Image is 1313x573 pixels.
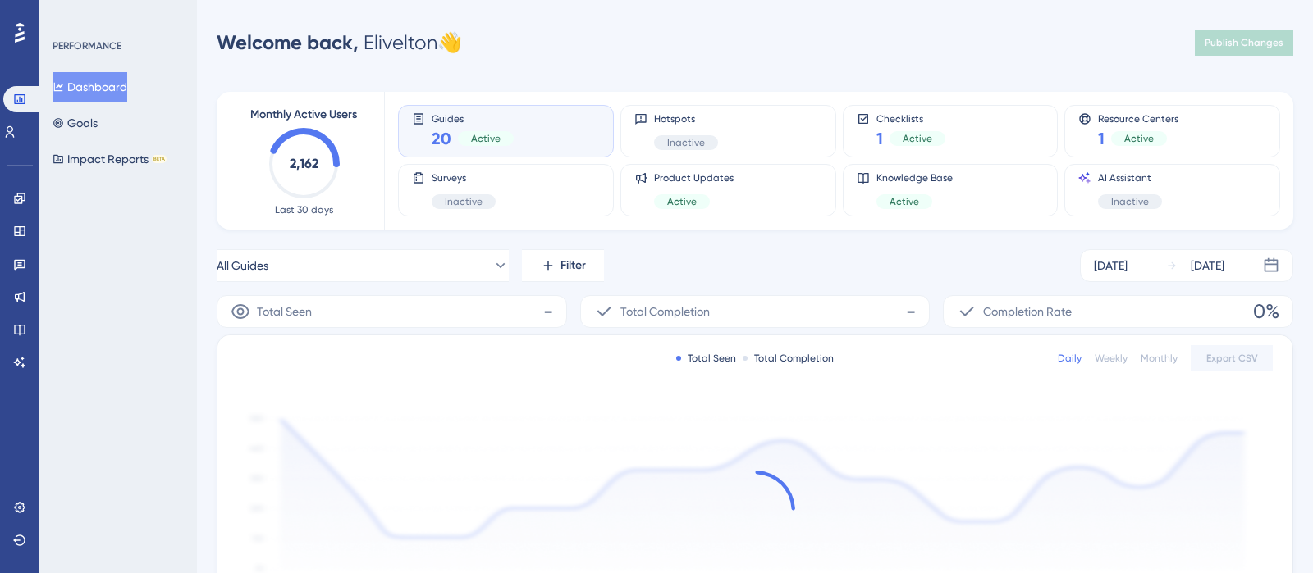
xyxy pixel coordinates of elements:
div: Daily [1058,352,1082,365]
button: All Guides [217,249,509,282]
span: Last 30 days [275,203,333,216]
button: Export CSV [1191,345,1273,371]
span: Active [667,195,697,208]
button: Publish Changes [1195,30,1293,56]
text: 2,162 [290,156,318,171]
span: 1 [1098,127,1105,150]
span: Monthly Active Users [250,105,357,125]
span: Hotspots [654,112,718,125]
button: Impact ReportsBETA [53,144,167,174]
span: All Guides [217,256,268,275]
button: Dashboard [53,72,127,102]
span: Active [903,132,932,145]
div: Total Completion [743,352,834,365]
span: 1 [876,127,883,150]
span: Export CSV [1206,352,1258,365]
span: Inactive [667,136,705,149]
div: BETA [152,155,167,163]
span: Inactive [445,195,483,208]
div: [DATE] [1094,256,1128,275]
span: Knowledge Base [876,171,953,184]
button: Goals [53,108,98,138]
div: Weekly [1095,352,1128,365]
span: Welcome back, [217,30,359,54]
span: - [543,298,553,325]
span: Total Seen [257,302,312,321]
button: Filter [522,249,604,282]
span: Filter [560,256,586,275]
span: Completion Rate [983,302,1072,321]
span: Total Completion [620,302,710,321]
span: Active [471,132,501,145]
span: Publish Changes [1205,36,1283,49]
div: PERFORMANCE [53,39,121,52]
span: Inactive [1111,195,1149,208]
span: 20 [432,127,451,150]
span: Active [890,195,919,208]
div: Monthly [1141,352,1178,365]
span: Resource Centers [1098,112,1178,124]
span: Product Updates [654,171,734,184]
span: - [906,298,916,325]
span: Checklists [876,112,945,124]
span: Active [1124,132,1154,145]
div: [DATE] [1191,256,1224,275]
span: AI Assistant [1098,171,1162,184]
div: Total Seen [676,352,736,365]
span: Guides [432,112,514,124]
span: 0% [1253,298,1279,325]
div: Elivelton 👋 [217,30,462,56]
span: Surveys [432,171,496,184]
